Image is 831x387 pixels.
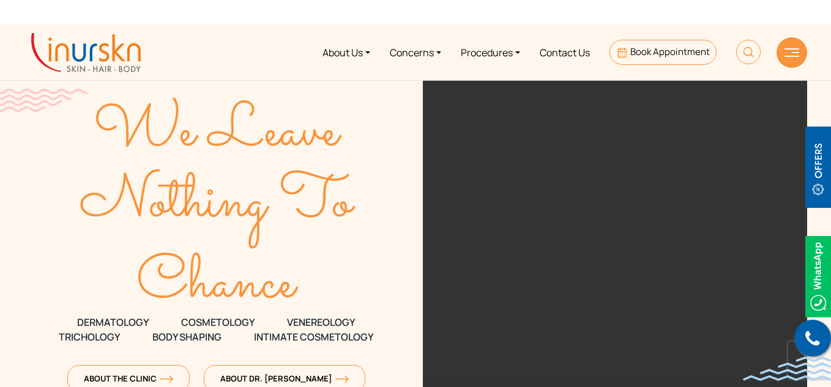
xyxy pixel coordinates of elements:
[805,127,831,208] img: offerBt
[220,373,349,384] span: About Dr. [PERSON_NAME]
[94,87,342,178] text: We Leave
[784,48,799,57] img: hamLine.svg
[181,315,255,330] span: COSMETOLOGY
[80,158,356,248] text: Nothing To
[77,315,149,330] span: DERMATOLOGY
[31,33,141,72] img: inurskn-logo
[335,375,349,383] img: orange-arrow
[743,356,831,381] img: bluewave
[609,40,717,65] a: Book Appointment
[137,239,299,330] text: Chance
[530,29,600,75] a: Contact Us
[736,40,761,64] img: HeaderSearch
[805,236,831,317] img: Whatsappicon
[313,29,380,75] a: About Us
[84,373,173,384] span: About The Clinic
[287,315,355,330] span: VENEREOLOGY
[380,29,451,75] a: Concerns
[805,269,831,282] a: Whatsappicon
[451,29,530,75] a: Procedures
[160,375,173,383] img: orange-arrow
[59,330,120,344] span: TRICHOLOGY
[254,330,373,344] span: Intimate Cosmetology
[152,330,222,344] span: Body Shaping
[630,45,710,58] span: Book Appointment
